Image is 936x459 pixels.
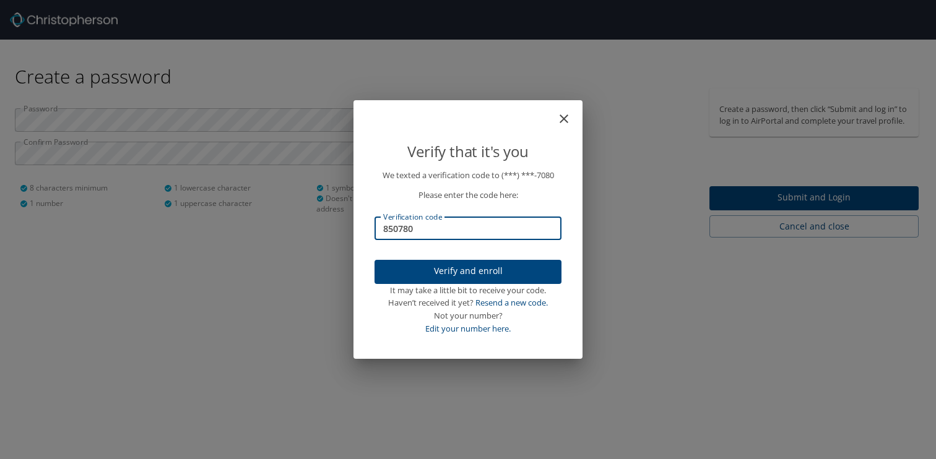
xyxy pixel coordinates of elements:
a: Edit your number here. [425,323,511,334]
div: Not your number? [375,309,561,322]
p: We texted a verification code to (***) ***- 7080 [375,169,561,182]
button: Verify and enroll [375,260,561,284]
a: Resend a new code. [475,297,548,308]
p: Please enter the code here: [375,189,561,202]
button: close [563,105,578,120]
p: Verify that it's you [375,140,561,163]
span: Verify and enroll [384,264,552,279]
div: Haven’t received it yet? [375,296,561,309]
div: It may take a little bit to receive your code. [375,284,561,297]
